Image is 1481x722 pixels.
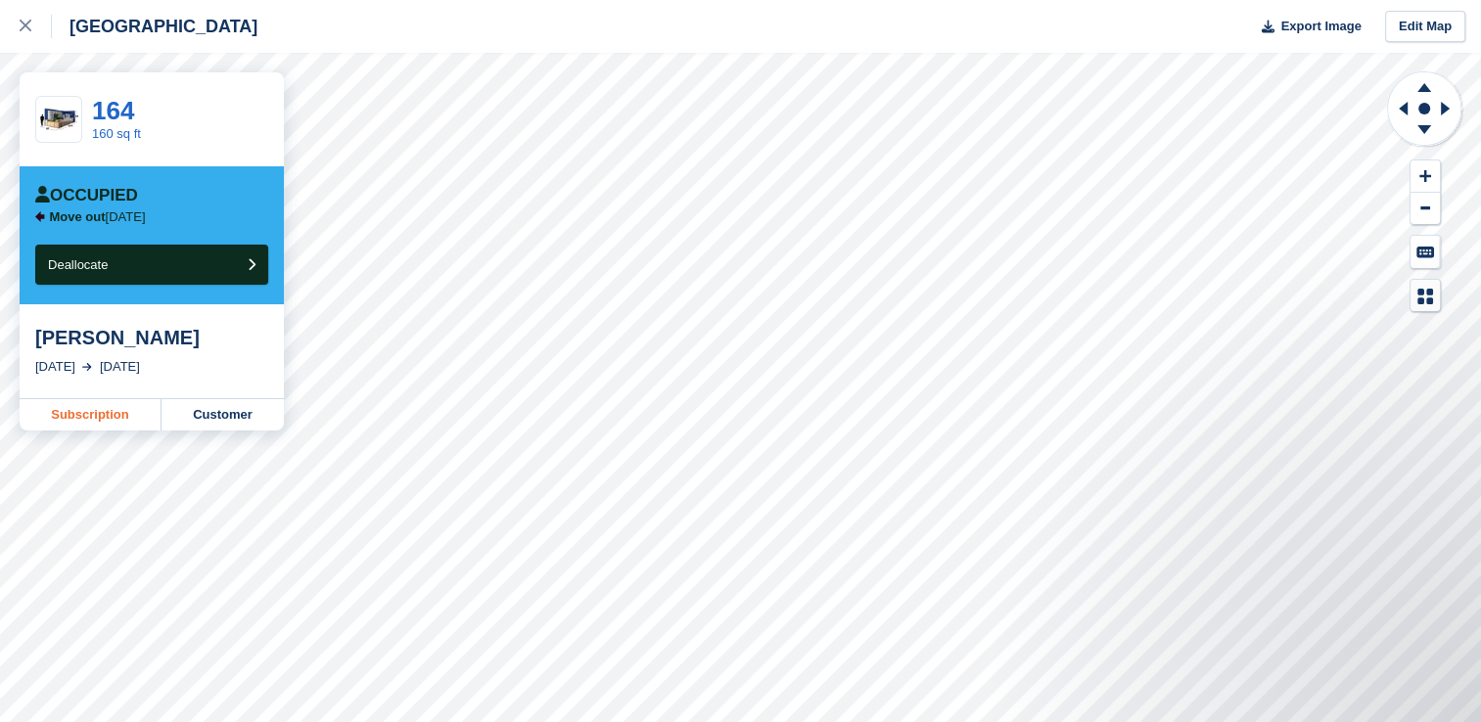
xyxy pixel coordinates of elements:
button: Zoom Out [1411,193,1440,225]
a: 164 [92,96,134,125]
div: [DATE] [100,357,140,377]
a: Edit Map [1385,11,1465,43]
a: Subscription [20,399,162,430]
div: [PERSON_NAME] [35,326,268,349]
div: [GEOGRAPHIC_DATA] [52,15,257,38]
span: Deallocate [48,257,108,272]
a: Customer [162,399,284,430]
button: Export Image [1250,11,1362,43]
div: [DATE] [35,357,75,377]
button: Map Legend [1411,280,1440,312]
button: Zoom In [1411,160,1440,193]
span: Move out [50,209,106,224]
p: [DATE] [50,209,146,225]
img: arrow-left-icn-90495f2de72eb5bd0bd1c3c35deca35cc13f817d75bef06ecd7c0b315636ce7e.svg [35,211,45,222]
img: arrow-right-light-icn-cde0832a797a2874e46488d9cf13f60e5c3a73dbe684e267c42b8395dfbc2abf.svg [82,363,92,371]
span: Export Image [1280,17,1361,36]
a: 160 sq ft [92,126,141,141]
button: Keyboard Shortcuts [1411,236,1440,268]
button: Deallocate [35,245,268,285]
div: Occupied [35,186,138,205]
img: 20-ft-container.jpg [36,103,81,137]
